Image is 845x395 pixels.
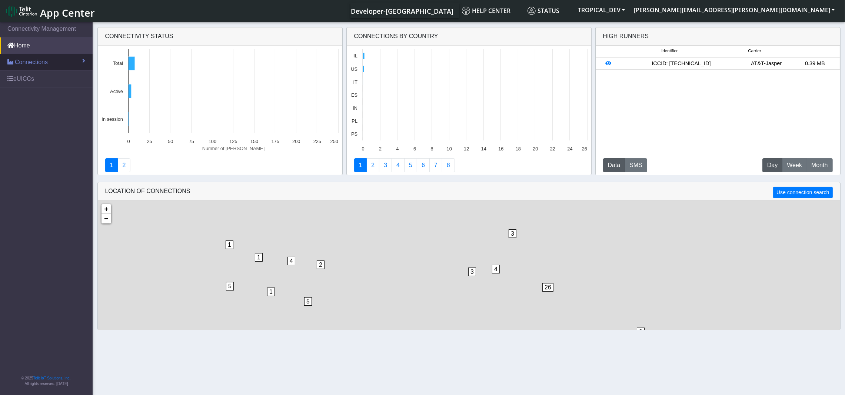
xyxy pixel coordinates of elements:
[629,3,839,17] button: [PERSON_NAME][EMAIL_ADDRESS][PERSON_NAME][DOMAIN_NAME]
[351,92,357,98] text: ES
[354,158,584,172] nav: Summary paging
[767,161,778,170] span: Day
[317,260,325,269] span: 2
[271,139,279,144] text: 175
[317,260,324,283] div: 2
[464,146,469,152] text: 12
[637,328,645,336] span: 3
[417,158,430,172] a: 14 Days Trend
[102,204,111,214] a: Zoom in
[429,158,442,172] a: Zero Session
[98,27,342,46] div: Connectivity status
[492,265,500,273] span: 4
[117,158,130,172] a: Deployment status
[267,288,275,310] div: 1
[353,53,357,59] text: IL
[430,146,433,152] text: 8
[189,139,194,144] text: 75
[392,158,405,172] a: Connections By Carrier
[6,3,94,19] a: App Center
[113,60,123,66] text: Total
[40,6,95,20] span: App Center
[762,158,782,172] button: Day
[582,146,587,152] text: 26
[748,48,761,54] span: Carrier
[603,32,649,41] div: High Runners
[304,297,312,306] span: 5
[347,27,591,46] div: Connections By Country
[442,158,455,172] a: Not Connected for 30 days
[379,158,392,172] a: Usage per Country
[226,240,233,263] div: 1
[404,158,417,172] a: Usage by Carrier
[509,229,516,238] span: 3
[229,139,237,144] text: 125
[255,253,262,275] div: 1
[6,5,37,17] img: logo-telit-cinterion-gw-new.png
[366,158,379,172] a: Carrier
[782,158,807,172] button: Week
[773,187,832,198] button: Use connection search
[603,158,625,172] button: Data
[250,139,258,144] text: 150
[379,146,381,152] text: 2
[105,158,118,172] a: Connectivity status
[147,139,152,144] text: 25
[33,376,70,380] a: Telit IoT Solutions, Inc.
[353,105,357,111] text: IN
[168,139,173,144] text: 50
[98,182,840,200] div: LOCATION OF CONNECTIONS
[528,7,536,15] img: status.svg
[742,60,791,68] div: AT&T-Jasper
[353,79,357,85] text: IT
[313,139,321,144] text: 225
[105,158,335,172] nav: Summary paging
[791,60,839,68] div: 0.39 MB
[567,146,572,152] text: 24
[202,146,265,151] text: Number of [PERSON_NAME]
[351,7,453,16] span: Developer-[GEOGRAPHIC_DATA]
[533,146,538,152] text: 20
[102,214,111,223] a: Zoom out
[462,7,470,15] img: knowledge.svg
[208,139,216,144] text: 100
[625,158,647,172] button: SMS
[787,161,802,170] span: Week
[351,131,357,137] text: PS
[15,58,48,67] span: Connections
[413,146,416,152] text: 6
[255,253,263,262] span: 1
[127,139,130,144] text: 0
[806,158,832,172] button: Month
[446,146,452,152] text: 10
[498,146,503,152] text: 16
[396,146,399,152] text: 4
[287,257,295,265] span: 4
[102,116,123,122] text: In session
[525,3,573,18] a: Status
[481,146,486,152] text: 14
[515,146,520,152] text: 18
[550,146,555,152] text: 22
[661,48,678,54] span: Identifier
[267,288,275,296] span: 1
[352,118,357,124] text: PL
[528,7,559,15] span: Status
[226,282,234,291] span: 5
[330,139,338,144] text: 250
[110,89,123,94] text: Active
[292,139,300,144] text: 200
[226,240,233,249] span: 1
[573,3,629,17] button: TROPICAL_DEV
[811,161,828,170] span: Month
[621,60,742,68] div: ICCID: [TECHNICAL_ID]
[468,268,476,276] span: 3
[350,3,453,18] a: Your current platform instance
[354,158,367,172] a: Connections By Country
[542,283,553,292] span: 26
[362,146,364,152] text: 0
[351,66,357,72] text: US
[459,3,525,18] a: Help center
[462,7,510,15] span: Help center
